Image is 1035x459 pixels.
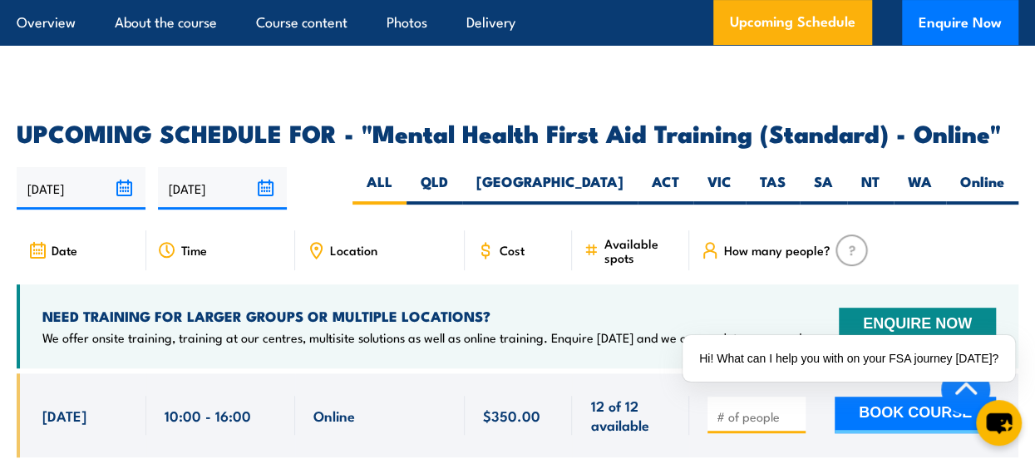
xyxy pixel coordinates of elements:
[894,172,946,205] label: WA
[462,172,638,205] label: [GEOGRAPHIC_DATA]
[835,397,996,433] button: BOOK COURSE
[604,236,678,264] span: Available spots
[42,307,811,325] h4: NEED TRAINING FOR LARGER GROUPS OR MULTIPLE LOCATIONS?
[500,243,525,257] span: Cost
[976,400,1022,446] button: chat-button
[313,406,355,425] span: Online
[352,172,407,205] label: ALL
[683,335,1015,382] div: Hi! What can I help you with on your FSA journey [DATE]?
[17,121,1018,143] h2: UPCOMING SCHEDULE FOR - "Mental Health First Aid Training (Standard) - Online"
[158,167,287,210] input: To date
[181,243,207,257] span: Time
[483,406,540,425] span: $350.00
[52,243,77,257] span: Date
[839,308,996,344] button: ENQUIRE NOW
[330,243,377,257] span: Location
[638,172,693,205] label: ACT
[746,172,800,205] label: TAS
[946,172,1018,205] label: Online
[847,172,894,205] label: NT
[42,406,86,425] span: [DATE]
[407,172,462,205] label: QLD
[693,172,746,205] label: VIC
[800,172,847,205] label: SA
[165,406,251,425] span: 10:00 - 16:00
[17,167,145,210] input: From date
[590,396,670,435] span: 12 of 12 available
[717,408,800,425] input: # of people
[42,329,811,346] p: We offer onsite training, training at our centres, multisite solutions as well as online training...
[724,243,830,257] span: How many people?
